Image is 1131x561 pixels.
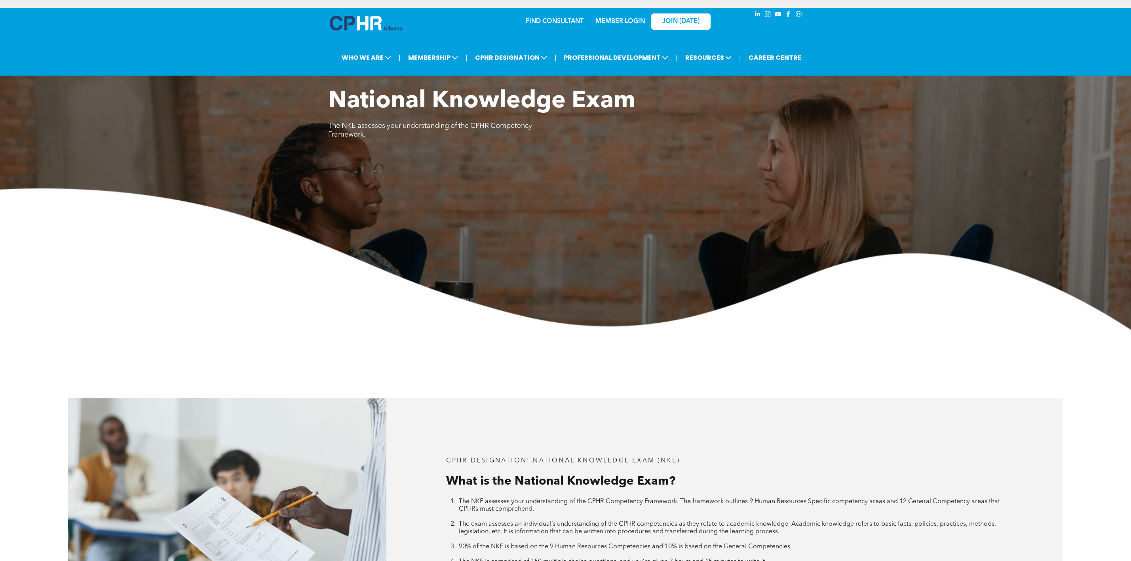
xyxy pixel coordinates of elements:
[459,498,1000,512] span: The NKE assesses your understanding of the CPHR Competency Framework. The framework outlines 9 Hu...
[406,50,460,65] span: MEMBERSHIP
[459,544,792,550] span: 90% of the NKE is based on the 9 Human Resources Competencies and 10% is based on the General Com...
[795,10,803,21] a: Social network
[774,10,783,21] a: youtube
[328,89,635,113] span: National Knowledge Exam
[446,458,680,464] span: CPHR DESIGNATION: National Knowledge Exam (NKE)
[784,10,793,21] a: facebook
[651,13,711,30] a: JOIN [DATE]
[555,49,557,66] li: |
[446,475,675,487] span: What is the National Knowledge Exam?
[459,521,996,535] span: The exam assesses an individual’s understanding of the CPHR competencies as they relate to academ...
[662,18,700,25] span: JOIN [DATE]
[473,50,549,65] span: CPHR DESIGNATION
[330,16,402,30] img: A blue and white logo for cp alberta
[746,50,804,65] a: CAREER CENTRE
[683,50,734,65] span: RESOURCES
[466,49,468,66] li: |
[764,10,772,21] a: instagram
[561,50,671,65] span: PROFESSIONAL DEVELOPMENT
[739,49,741,66] li: |
[595,18,645,25] a: MEMBER LOGIN
[526,18,584,25] a: FIND CONSULTANT
[753,10,762,21] a: linkedin
[328,122,532,138] span: The NKE assesses your understanding of the CPHR Competency Framework.
[339,50,393,65] span: WHO WE ARE
[399,49,401,66] li: |
[676,49,678,66] li: |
